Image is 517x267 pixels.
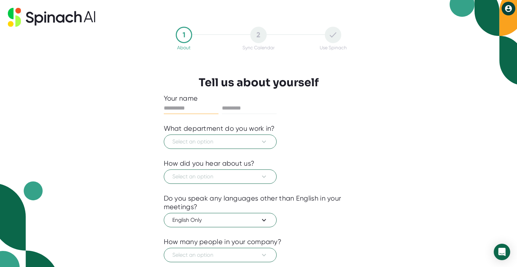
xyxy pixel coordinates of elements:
[164,213,277,227] button: English Only
[164,135,277,149] button: Select an option
[164,194,354,211] div: Do you speak any languages other than English in your meetings?
[164,238,282,246] div: How many people in your company?
[172,173,268,181] span: Select an option
[164,124,275,133] div: What department do you work in?
[164,248,277,262] button: Select an option
[164,159,255,168] div: How did you hear about us?
[494,244,510,260] div: Open Intercom Messenger
[164,169,277,184] button: Select an option
[172,251,268,259] span: Select an option
[177,45,190,50] div: About
[199,76,319,89] h3: Tell us about yourself
[320,45,347,50] div: Use Spinach
[250,27,267,43] div: 2
[242,45,275,50] div: Sync Calendar
[172,138,268,146] span: Select an option
[176,27,192,43] div: 1
[172,216,268,224] span: English Only
[164,94,354,103] div: Your name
